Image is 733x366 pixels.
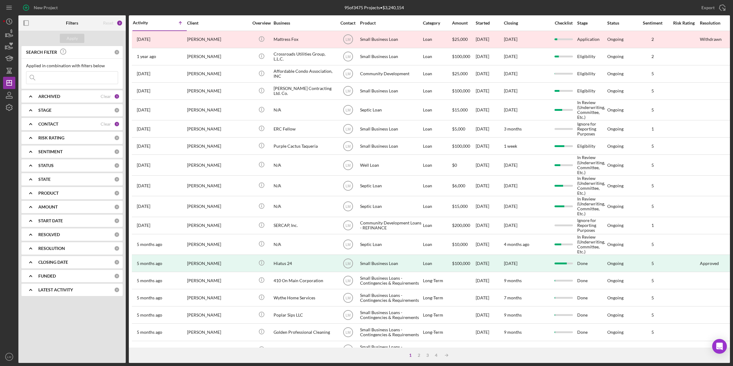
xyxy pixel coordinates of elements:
div: Reset [103,21,113,25]
div: Applied in combination with filters below [26,63,118,68]
div: Small Business Loans - Contingencies & Requirements [360,341,421,358]
button: LM [3,351,15,363]
time: [DATE] [504,54,517,59]
div: Ongoing [607,107,624,112]
div: Loan [423,217,451,234]
time: 2025-01-08 17:24 [137,163,150,168]
div: [PERSON_NAME] [187,155,248,175]
time: 4 months ago [504,242,529,247]
div: 2 [637,37,668,42]
div: [PERSON_NAME] [187,272,248,289]
div: [DATE] [476,324,503,340]
div: Done [577,307,607,323]
div: Long-Term [423,341,451,358]
div: Ongoing [607,204,624,209]
div: Small Business Loans - Contingencies & Requirements [360,307,421,323]
div: [PERSON_NAME] [187,66,248,82]
time: 9 months [504,347,522,352]
b: START DATE [38,218,63,223]
button: Apply [60,34,84,43]
div: Ongoing [607,144,624,149]
div: Clear [101,94,111,99]
div: In Review (Underwriting, Committee, Etc.) [577,235,607,254]
div: Eligibility [577,83,607,99]
div: $25,000 [452,31,475,48]
time: 1 week [504,143,517,149]
text: LM [345,163,351,167]
div: Ongoing [607,242,624,247]
b: AMOUNT [38,204,58,209]
div: Ongoing [607,278,624,283]
b: SEARCH FILTER [26,50,57,55]
div: Loan [423,176,451,196]
div: In Review (Underwriting, Committee, Etc.) [577,100,607,120]
div: Done [577,290,607,306]
div: $15,000 [452,100,475,120]
div: Loan [423,235,451,254]
div: [PERSON_NAME] [187,217,248,234]
div: 5 [637,313,668,317]
div: 95 of 3475 Projects • $3,240,154 [344,5,404,10]
b: RISK RATING [38,135,64,140]
div: Loan [423,138,451,154]
text: LM [345,89,351,93]
div: Mattress Fox [274,31,335,48]
div: Approved [700,261,719,266]
b: CONTACT [38,122,58,127]
time: 2025-04-01 15:17 [137,347,162,352]
div: N/A [274,197,335,216]
time: 2024-11-14 20:52 [137,127,150,131]
div: [PERSON_NAME] [187,235,248,254]
div: Long-Term [423,290,451,306]
time: 2025-01-27 18:50 [137,204,150,209]
div: Hiatus 24 [274,255,335,271]
div: Done [577,341,607,358]
div: Clear [101,122,111,127]
div: [DATE] [476,155,503,175]
div: Application [577,31,607,48]
div: 5 [637,242,668,247]
div: 0 [114,259,120,265]
div: Small Business Loan [360,31,421,48]
div: SERCAP, Inc. [274,217,335,234]
div: Loan [423,255,451,271]
div: $100,000 [452,83,475,99]
text: LM [345,204,351,209]
div: Small Business Loan [360,121,421,137]
div: Ongoing [607,88,624,93]
div: Ignore for Reporting Purposes [577,121,607,137]
div: [DATE] [476,176,503,196]
div: [DATE] [476,217,503,234]
div: [DATE] [504,261,517,266]
div: Sentiment [637,21,668,25]
div: 4 [432,353,440,358]
div: [DATE] [476,138,503,154]
div: Loan [423,83,451,99]
div: [PERSON_NAME] [187,307,248,323]
div: Small Business Loan [360,49,421,65]
div: Category [423,21,451,25]
div: 0 [114,177,120,182]
div: Status [607,21,637,25]
div: Ongoing [607,347,624,352]
div: Closing [504,21,550,25]
div: Loan [423,31,451,48]
time: 2024-08-23 14:19 [137,54,156,59]
div: Eligibility [577,49,607,65]
text: LM [345,55,351,59]
div: 2 [637,54,668,59]
div: Withdrawn [700,37,722,42]
div: Client [187,21,248,25]
time: 2024-12-11 22:01 [137,144,150,149]
b: Filters [66,21,78,25]
div: Septic Loan [360,100,421,120]
time: [DATE] [504,162,517,168]
div: 0 [114,49,120,55]
div: 5 [637,204,668,209]
div: $100,000 [452,255,475,271]
div: $200,000 [452,217,475,234]
div: Loan [423,49,451,65]
time: [DATE] [504,71,517,76]
div: 1 [406,353,415,358]
time: 9 months [504,312,522,317]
